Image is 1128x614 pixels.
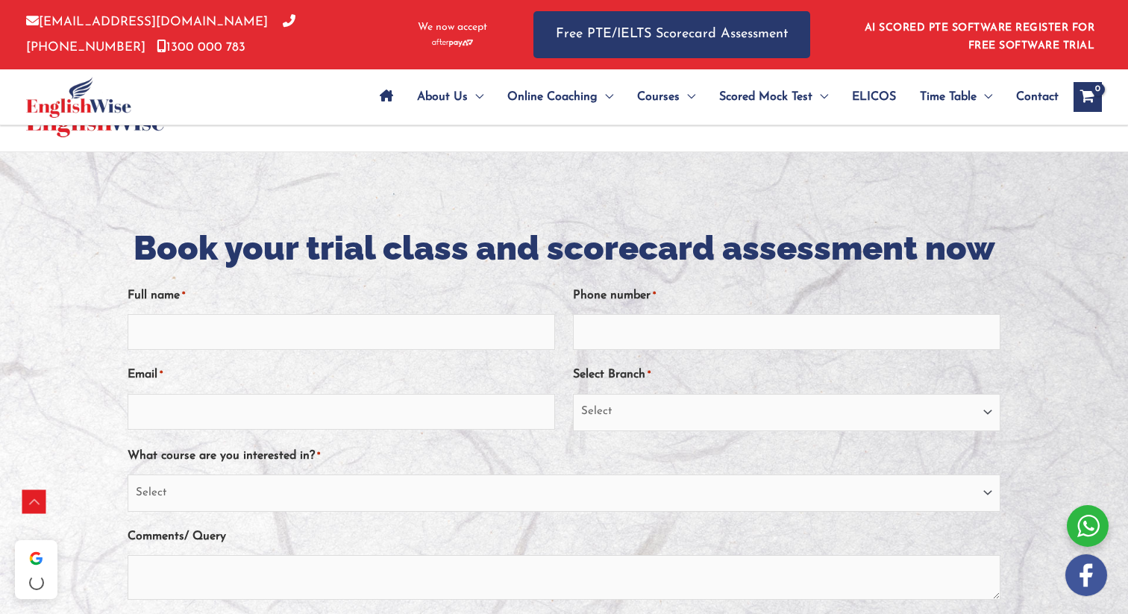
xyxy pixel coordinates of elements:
[533,11,810,58] a: Free PTE/IELTS Scorecard Assessment
[418,20,487,35] span: We now accept
[598,71,613,123] span: Menu Toggle
[1065,554,1107,596] img: white-facebook.png
[856,10,1102,59] aside: Header Widget 1
[26,77,131,118] img: cropped-ew-logo
[719,71,812,123] span: Scored Mock Test
[625,71,707,123] a: CoursesMenu Toggle
[637,71,680,123] span: Courses
[128,444,320,469] label: What course are you interested in?
[573,283,656,308] label: Phone number
[507,71,598,123] span: Online Coaching
[812,71,828,123] span: Menu Toggle
[495,71,625,123] a: Online CoachingMenu Toggle
[908,71,1004,123] a: Time TableMenu Toggle
[920,71,977,123] span: Time Table
[26,16,295,53] a: [PHONE_NUMBER]
[128,227,1000,271] h2: Book your trial class and scorecard assessment now
[128,524,226,549] label: Comments/ Query
[680,71,695,123] span: Menu Toggle
[852,71,896,123] span: ELICOS
[1074,82,1102,112] a: View Shopping Cart, empty
[432,39,473,47] img: Afterpay-Logo
[1004,71,1059,123] a: Contact
[157,41,245,54] a: 1300 000 783
[128,283,185,308] label: Full name
[977,71,992,123] span: Menu Toggle
[840,71,908,123] a: ELICOS
[865,22,1095,51] a: AI SCORED PTE SOFTWARE REGISTER FOR FREE SOFTWARE TRIAL
[468,71,483,123] span: Menu Toggle
[573,363,651,387] label: Select Branch
[128,363,163,387] label: Email
[26,16,268,28] a: [EMAIL_ADDRESS][DOMAIN_NAME]
[417,71,468,123] span: About Us
[368,71,1059,123] nav: Site Navigation: Main Menu
[405,71,495,123] a: About UsMenu Toggle
[707,71,840,123] a: Scored Mock TestMenu Toggle
[1016,71,1059,123] span: Contact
